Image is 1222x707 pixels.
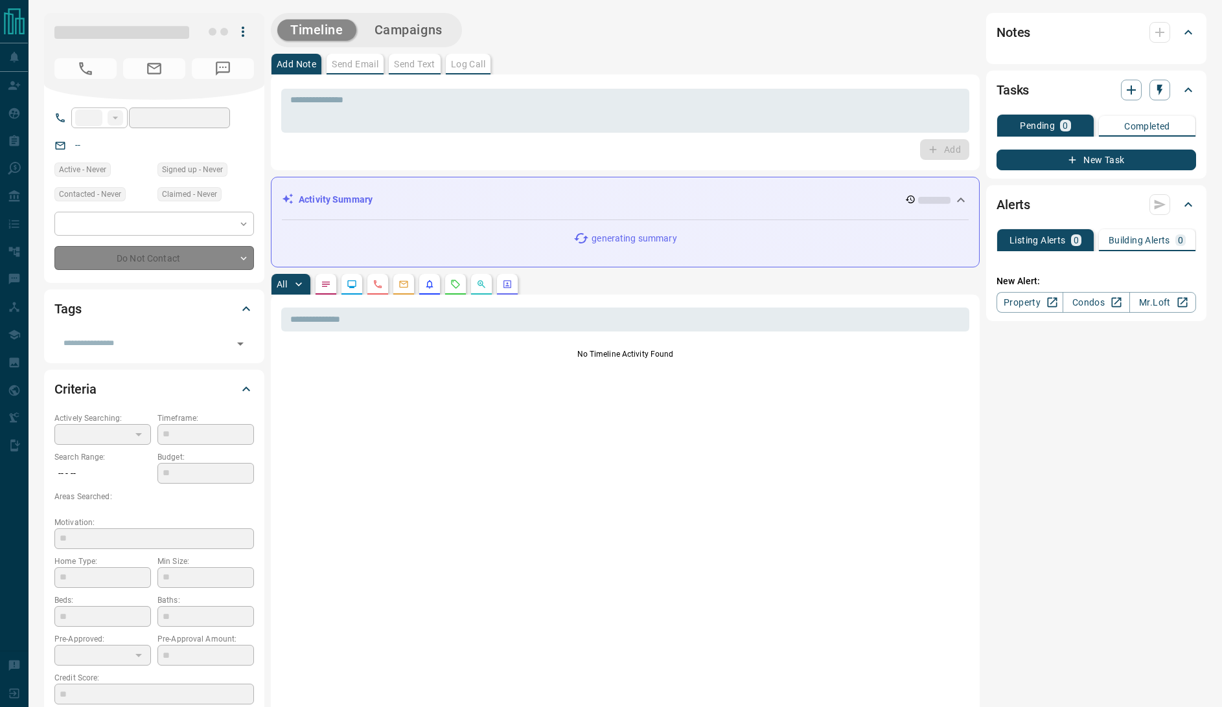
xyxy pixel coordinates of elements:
a: -- [75,140,80,150]
p: Baths: [157,594,254,606]
p: Activity Summary [299,193,373,207]
svg: Agent Actions [502,279,513,289]
div: Criteria [54,374,254,405]
h2: Tasks [997,80,1029,100]
p: Min Size: [157,555,254,567]
p: Credit Score: [54,672,254,684]
svg: Calls [373,279,383,289]
svg: Requests [450,279,461,289]
p: Beds: [54,594,151,606]
p: 0 [1063,121,1068,130]
p: Pre-Approved: [54,633,151,645]
p: Home Type: [54,555,151,567]
div: Activity Summary [282,188,969,212]
p: Listing Alerts [1009,236,1066,245]
span: Contacted - Never [59,188,121,201]
p: Pending [1020,121,1055,130]
svg: Opportunities [476,279,487,289]
button: Open [231,335,249,353]
h2: Alerts [997,194,1030,215]
p: Areas Searched: [54,491,254,502]
svg: Listing Alerts [424,279,435,289]
p: New Alert: [997,275,1196,288]
h2: Notes [997,22,1030,43]
a: Condos [1063,292,1129,313]
p: Completed [1124,122,1170,131]
div: Notes [997,17,1196,48]
p: Building Alerts [1109,236,1170,245]
p: No Timeline Activity Found [281,348,969,360]
p: 0 [1074,236,1079,245]
span: No Number [54,58,117,79]
svg: Lead Browsing Activity [347,279,357,289]
button: New Task [997,150,1196,170]
div: Tasks [997,74,1196,106]
p: -- - -- [54,463,151,484]
span: No Email [123,58,185,79]
div: Alerts [997,189,1196,220]
button: Timeline [277,19,356,41]
p: Search Range: [54,451,151,463]
p: Add Note [277,60,316,69]
button: Campaigns [362,19,455,41]
a: Property [997,292,1063,313]
svg: Notes [321,279,331,289]
p: Budget: [157,451,254,463]
h2: Tags [54,298,81,319]
p: generating summary [592,232,676,245]
span: Active - Never [59,163,106,176]
span: Signed up - Never [162,163,223,176]
p: Motivation: [54,517,254,528]
div: Tags [54,293,254,324]
div: Do Not Contact [54,246,254,270]
svg: Emails [398,279,409,289]
p: Pre-Approval Amount: [157,633,254,645]
span: Claimed - Never [162,188,217,201]
p: Timeframe: [157,412,254,424]
p: All [277,280,287,289]
a: Mr.Loft [1129,292,1196,313]
p: Actively Searching: [54,412,151,424]
p: 0 [1178,236,1183,245]
span: No Number [192,58,254,79]
h2: Criteria [54,379,97,399]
